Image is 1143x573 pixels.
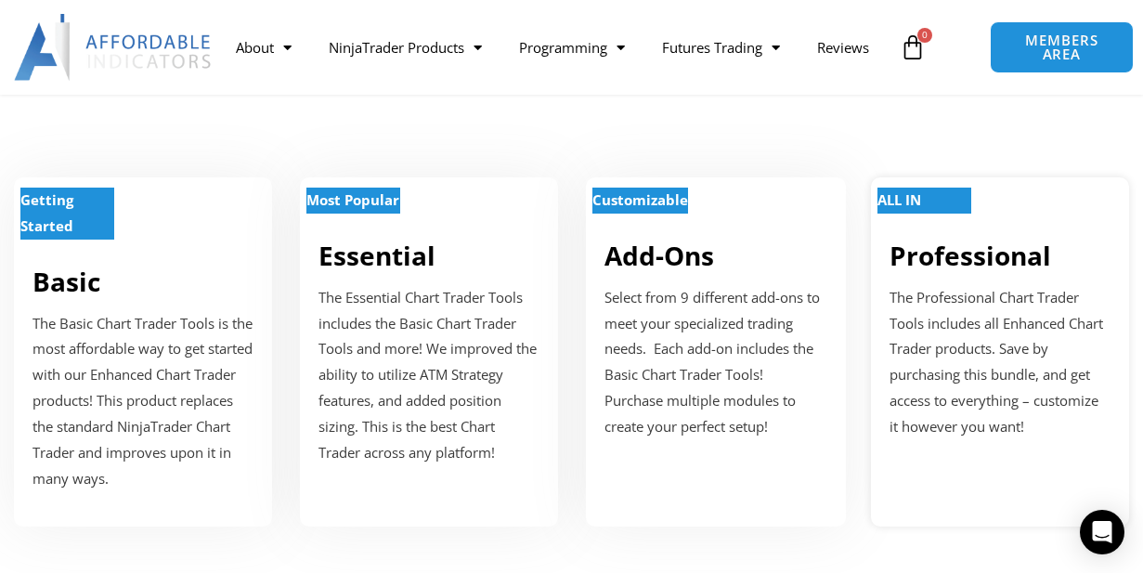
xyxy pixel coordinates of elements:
a: Reviews [799,26,888,69]
a: Professional [890,238,1051,273]
a: Basic [32,264,100,299]
a: Programming [500,26,643,69]
span: MEMBERS AREA [1009,33,1114,61]
p: Select from 9 different add-ons to meet your specialized trading needs. Each add-on includes the ... [604,285,827,440]
nav: Menu [217,26,891,69]
a: Add-Ons [604,238,714,273]
a: Essential [318,238,435,273]
img: LogoAI | Affordable Indicators – NinjaTrader [14,14,214,81]
span: 0 [917,28,932,43]
p: The Essential Chart Trader Tools includes the Basic Chart Trader Tools and more! We improved the ... [318,285,539,466]
a: 0 [872,20,954,74]
a: NinjaTrader Products [310,26,500,69]
p: The Professional Chart Trader Tools includes all Enhanced Chart Trader products. Save by purchasi... [890,285,1111,440]
strong: Getting Started [20,190,73,235]
strong: ALL IN [877,190,921,209]
a: Futures Trading [643,26,799,69]
a: About [217,26,310,69]
div: Open Intercom Messenger [1080,510,1124,554]
p: The Basic Chart Trader Tools is the most affordable way to get started with our Enhanced Chart Tr... [32,311,253,492]
strong: Customizable [592,190,688,209]
strong: Most Popular [306,190,399,209]
a: MEMBERS AREA [990,21,1134,73]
